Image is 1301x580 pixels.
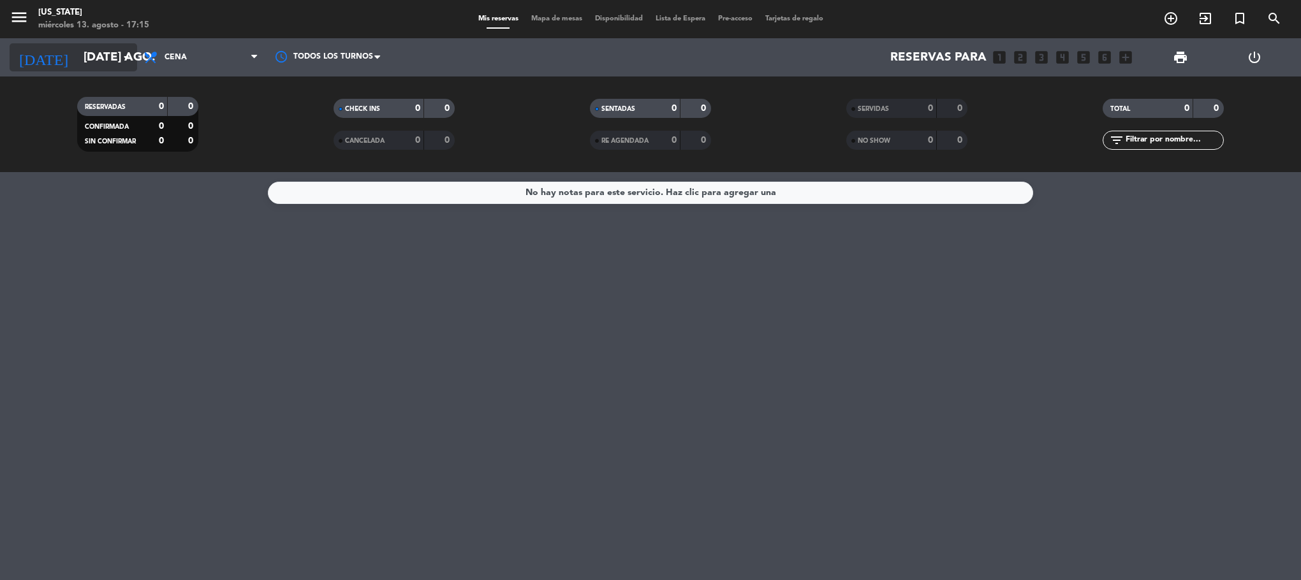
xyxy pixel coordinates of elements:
span: Lista de Espera [649,15,712,22]
i: arrow_drop_down [119,50,134,65]
div: miércoles 13. agosto - 17:15 [38,19,149,32]
input: Filtrar por nombre... [1124,133,1223,147]
i: looks_3 [1033,49,1050,66]
strong: 0 [957,104,965,113]
span: Disponibilidad [589,15,649,22]
strong: 0 [159,102,164,111]
i: add_circle_outline [1163,11,1179,26]
strong: 0 [445,136,452,145]
strong: 0 [188,136,196,145]
span: Pre-acceso [712,15,759,22]
strong: 0 [188,102,196,111]
span: SIN CONFIRMAR [85,138,136,145]
span: Mapa de mesas [525,15,589,22]
div: [US_STATE] [38,6,149,19]
span: Mis reservas [472,15,525,22]
strong: 0 [957,136,965,145]
span: CHECK INS [345,106,380,112]
strong: 0 [672,136,677,145]
strong: 0 [415,104,420,113]
i: looks_6 [1096,49,1113,66]
i: exit_to_app [1198,11,1213,26]
span: SERVIDAS [858,106,889,112]
strong: 0 [701,104,709,113]
strong: 0 [928,104,933,113]
div: No hay notas para este servicio. Haz clic para agregar una [526,185,776,200]
strong: 0 [415,136,420,145]
strong: 0 [159,136,164,145]
strong: 0 [1214,104,1221,113]
span: print [1173,50,1188,65]
div: LOG OUT [1217,38,1291,76]
strong: 0 [159,122,164,131]
i: turned_in_not [1232,11,1247,26]
strong: 0 [445,104,452,113]
strong: 0 [1184,104,1189,113]
i: looks_5 [1075,49,1092,66]
span: RE AGENDADA [601,138,649,144]
span: Tarjetas de regalo [759,15,830,22]
span: RESERVADAS [85,104,126,110]
strong: 0 [928,136,933,145]
i: filter_list [1109,133,1124,148]
span: Cena [165,53,187,62]
button: menu [10,8,29,31]
i: looks_one [991,49,1008,66]
span: Reservas para [890,50,987,64]
strong: 0 [701,136,709,145]
i: add_box [1117,49,1134,66]
i: menu [10,8,29,27]
strong: 0 [672,104,677,113]
i: power_settings_new [1247,50,1262,65]
i: search [1267,11,1282,26]
strong: 0 [188,122,196,131]
span: SENTADAS [601,106,635,112]
span: TOTAL [1110,106,1130,112]
i: [DATE] [10,43,77,71]
span: NO SHOW [858,138,890,144]
i: looks_4 [1054,49,1071,66]
i: looks_two [1012,49,1029,66]
span: CANCELADA [345,138,385,144]
span: CONFIRMADA [85,124,129,130]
